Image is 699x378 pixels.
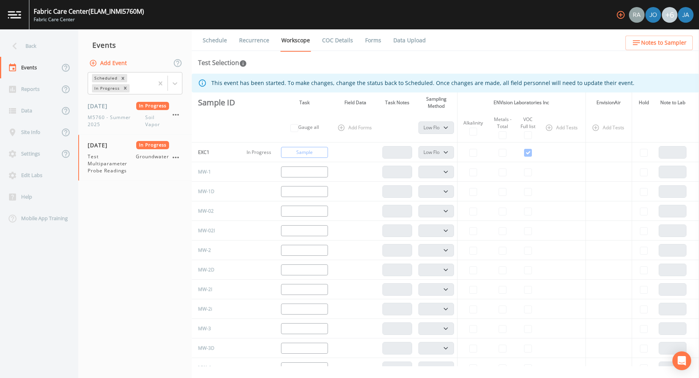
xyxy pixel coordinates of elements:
[145,114,169,128] span: Soil Vapor
[88,141,113,149] span: [DATE]
[662,7,677,23] div: +6
[34,16,144,23] div: Fabric Care Center
[298,124,319,131] label: Gauge all
[192,182,240,201] td: MW-1D
[678,7,694,23] img: 747fbe677637578f4da62891070ad3f4
[520,116,537,130] div: VOC Full list
[92,84,121,92] div: In Progress
[119,74,127,82] div: Remove Scheduled
[239,60,247,67] svg: In this section you'll be able to select the analytical test to run, based on the media type, and...
[192,280,240,299] td: MW-2I
[136,153,169,174] span: Groundwater
[238,29,270,51] a: Recurrence
[92,74,119,82] div: Scheduled
[192,260,240,280] td: MW-2D
[192,299,240,319] td: MW-2i
[645,7,661,23] img: eb8b2c35ded0d5aca28d215f14656a61
[461,119,486,127] div: Alkalinity
[645,7,661,23] div: Josh Dutton
[586,92,632,113] th: EnvisionAir
[672,351,691,370] div: Open Intercom Messenger
[629,7,645,23] div: Radlie J Storer
[192,221,240,241] td: MW-02I
[415,92,458,113] th: Sampling Method
[321,29,354,51] a: COC Details
[332,92,380,113] th: Field Data
[492,116,513,130] div: Metals - Total
[78,96,192,135] a: [DATE]In ProgressM5760 - Summer 2025Soil Vapor
[192,201,240,221] td: MW-02
[8,11,21,18] img: logo
[202,29,228,51] a: Schedule
[192,319,240,338] td: MW-3
[121,84,130,92] div: Remove In Progress
[629,7,645,23] img: 7493944169e4cb9b715a099ebe515ac2
[88,102,113,110] span: [DATE]
[243,149,274,156] span: In Progress
[211,76,634,90] div: This event has been started. To make changes, change the status back to Scheduled. Once changes a...
[625,36,693,50] button: Notes to Sampler
[192,92,240,113] th: Sample ID
[136,102,169,110] span: In Progress
[458,92,586,113] th: ENVision Laboratories Inc
[136,141,169,149] span: In Progress
[379,92,415,113] th: Task Notes
[641,38,686,48] span: Notes to Sampler
[632,92,656,113] th: Hold
[192,358,240,378] td: MW-4
[198,58,247,67] div: Test Selection
[192,143,240,162] td: EXC1
[88,153,136,174] span: Test Multiparameter Probe Readings
[392,29,427,51] a: Data Upload
[192,241,240,260] td: MW-2
[656,92,690,113] th: Note to Lab
[192,162,240,182] td: MW-1
[364,29,382,51] a: Forms
[280,29,311,52] a: Workscope
[78,135,192,181] a: [DATE]In ProgressTest Multiparameter Probe ReadingsGroundwater
[34,7,144,16] div: Fabric Care Center (ELAM_INMI5760M)
[277,92,331,113] th: Task
[88,114,145,128] span: M5760 - Summer 2025
[78,35,192,55] div: Events
[88,56,130,71] button: Add Event
[192,338,240,358] td: MW-3D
